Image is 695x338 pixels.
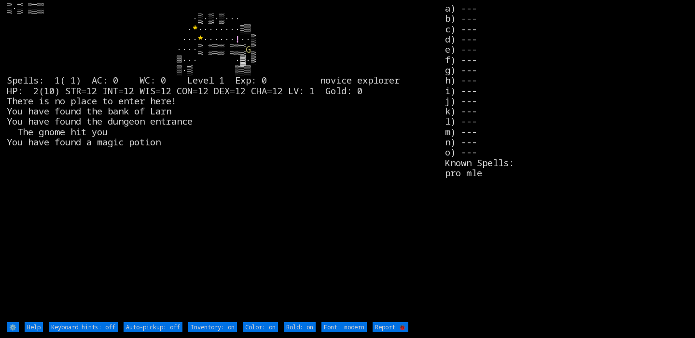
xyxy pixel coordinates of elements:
[188,322,237,332] input: Inventory: on
[25,322,43,332] input: Help
[235,33,240,45] font: !
[7,3,445,321] larn: ▒·▒ ▒▒▒ ·▒·▒·▒··· · ········▒▒ ··· ······ ··▒ ····▒ ▒▒▒ ▒▒▒ ▒ ▒··· ·▓·▒ ▒·▒ ▒▒▒ Spells: 1( 1) AC:...
[7,322,19,332] input: ⚙️
[246,43,251,56] font: G
[321,322,367,332] input: Font: modern
[284,322,316,332] input: Bold: on
[49,322,118,332] input: Keyboard hints: off
[373,322,408,332] input: Report 🐞
[124,322,182,332] input: Auto-pickup: off
[243,322,278,332] input: Color: on
[445,3,688,321] stats: a) --- b) --- c) --- d) --- e) --- f) --- g) --- h) --- i) --- j) --- k) --- l) --- m) --- n) ---...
